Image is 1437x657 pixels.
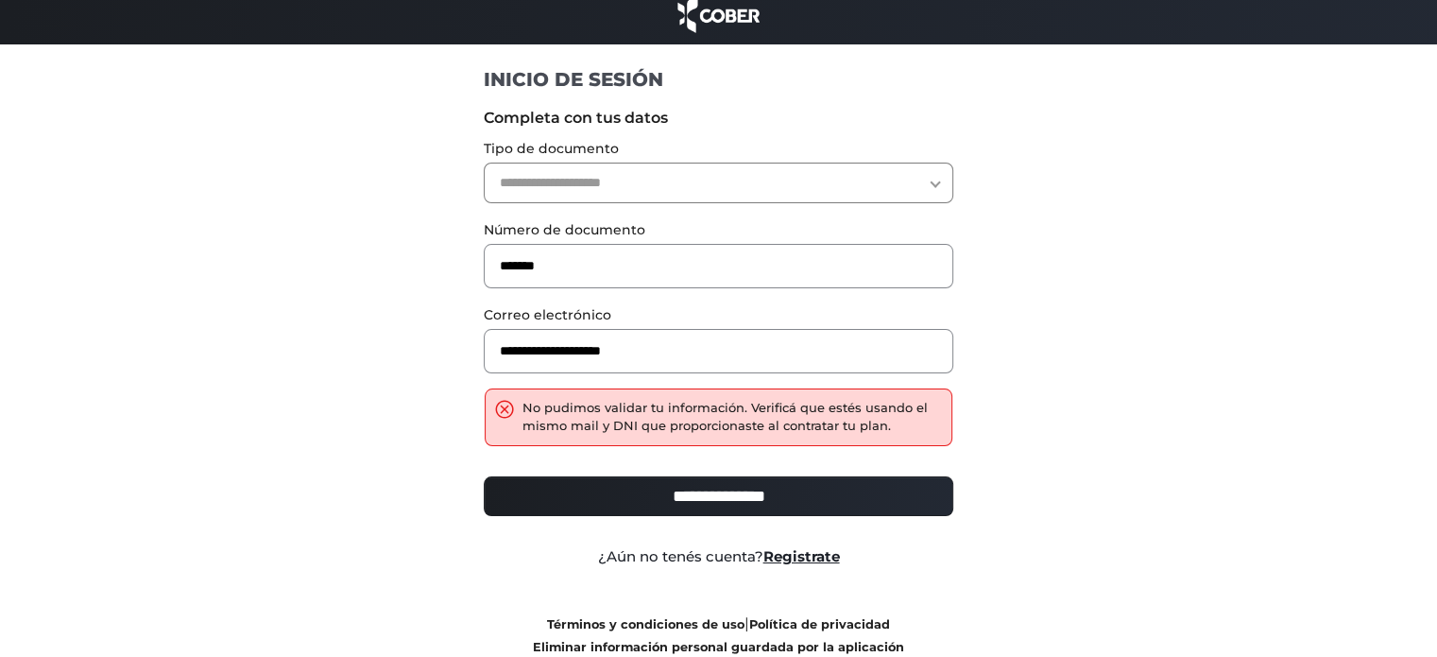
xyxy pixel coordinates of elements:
[484,67,953,92] h1: INICIO DE SESIÓN
[547,617,744,631] a: Términos y condiciones de uso
[763,547,840,565] a: Registrate
[484,139,953,159] label: Tipo de documento
[470,546,967,568] div: ¿Aún no tenés cuenta?
[484,305,953,325] label: Correo electrónico
[749,617,890,631] a: Política de privacidad
[533,640,904,654] a: Eliminar información personal guardada por la aplicación
[484,107,953,130] label: Completa con tus datos
[484,220,953,240] label: Número de documento
[522,399,942,436] div: No pudimos validar tu información. Verificá que estés usando el mismo mail y DNI que proporcionas...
